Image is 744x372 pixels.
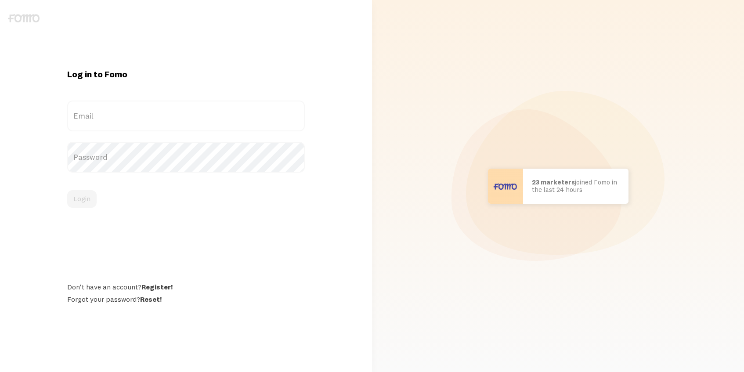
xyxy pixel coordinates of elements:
[67,101,305,131] label: Email
[67,282,305,291] div: Don't have an account?
[532,179,620,193] p: joined Fomo in the last 24 hours
[532,178,575,186] b: 23 marketers
[67,69,305,80] h1: Log in to Fomo
[8,14,40,22] img: fomo-logo-gray-b99e0e8ada9f9040e2984d0d95b3b12da0074ffd48d1e5cb62ac37fc77b0b268.svg
[67,295,305,303] div: Forgot your password?
[67,142,305,173] label: Password
[140,295,162,303] a: Reset!
[141,282,173,291] a: Register!
[488,169,523,204] img: User avatar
